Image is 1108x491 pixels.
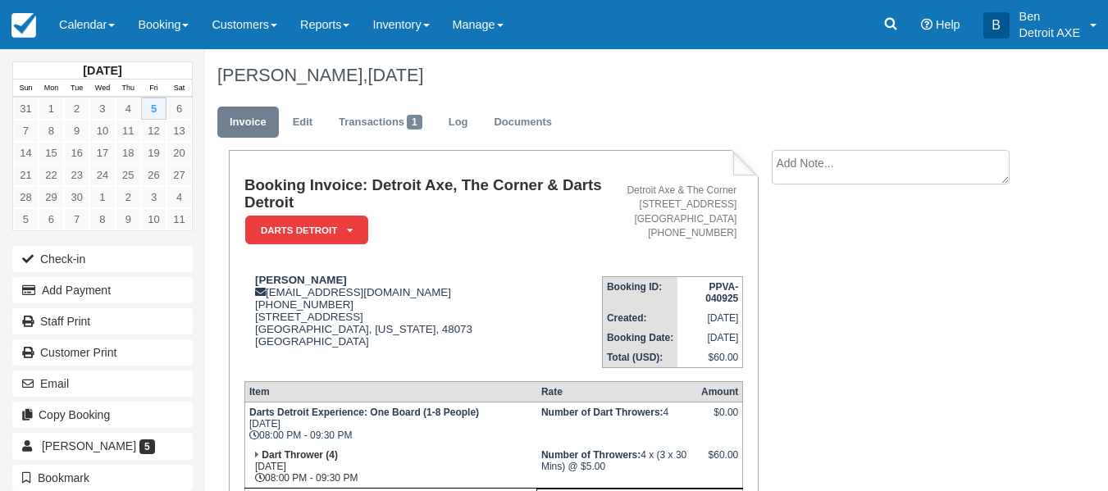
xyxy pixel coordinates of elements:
[39,142,64,164] a: 15
[116,208,141,230] a: 9
[13,120,39,142] a: 7
[116,186,141,208] a: 2
[13,164,39,186] a: 21
[12,433,193,459] a: [PERSON_NAME] 5
[12,308,193,334] a: Staff Print
[367,65,423,85] span: [DATE]
[537,445,697,489] td: 4 x (3 x 30 Mins) @ $5.00
[13,208,39,230] a: 5
[116,98,141,120] a: 4
[537,402,697,446] td: 4
[166,98,192,120] a: 6
[89,208,115,230] a: 8
[141,142,166,164] a: 19
[217,66,1024,85] h1: [PERSON_NAME],
[166,120,192,142] a: 13
[39,80,64,98] th: Mon
[64,186,89,208] a: 30
[141,164,166,186] a: 26
[39,208,64,230] a: 6
[12,339,193,366] a: Customer Print
[13,98,39,120] a: 31
[677,348,743,368] td: $60.00
[139,439,155,454] span: 5
[12,277,193,303] button: Add Payment
[64,208,89,230] a: 7
[166,164,192,186] a: 27
[166,208,192,230] a: 11
[116,80,141,98] th: Thu
[64,142,89,164] a: 16
[13,186,39,208] a: 28
[42,439,136,452] span: [PERSON_NAME]
[141,120,166,142] a: 12
[541,407,663,418] strong: Number of Dart Throwers
[262,449,338,461] strong: Dart Thrower (4)
[141,208,166,230] a: 10
[936,18,960,31] span: Help
[983,12,1010,39] div: B
[481,107,564,139] a: Documents
[244,215,362,245] a: Darts Detroit
[166,80,192,98] th: Sat
[141,98,166,120] a: 5
[116,142,141,164] a: 18
[602,328,677,348] th: Booking Date:
[541,449,641,461] strong: Number of Throwers
[12,371,193,397] button: Email
[89,98,115,120] a: 3
[166,142,192,164] a: 20
[64,120,89,142] a: 9
[677,308,743,328] td: [DATE]
[244,274,602,368] div: [EMAIL_ADDRESS][DOMAIN_NAME] [PHONE_NUMBER] [STREET_ADDRESS] [GEOGRAPHIC_DATA], [US_STATE], 48073...
[697,382,743,402] th: Amount
[89,164,115,186] a: 24
[89,186,115,208] a: 1
[13,142,39,164] a: 14
[39,98,64,120] a: 1
[116,120,141,142] a: 11
[1019,25,1080,41] p: Detroit AXE
[12,246,193,272] button: Check-in
[11,13,36,38] img: checkfront-main-nav-mini-logo.png
[1019,8,1080,25] p: Ben
[64,164,89,186] a: 23
[244,445,536,489] td: [DATE] 08:00 PM - 09:30 PM
[436,107,481,139] a: Log
[245,216,368,244] em: Darts Detroit
[217,107,279,139] a: Invoice
[602,276,677,308] th: Booking ID:
[609,184,736,240] address: Detroit Axe & The Corner [STREET_ADDRESS] [GEOGRAPHIC_DATA] [PHONE_NUMBER]
[141,186,166,208] a: 3
[12,402,193,428] button: Copy Booking
[677,328,743,348] td: [DATE]
[12,465,193,491] button: Bookmark
[39,186,64,208] a: 29
[705,281,738,304] strong: PPVA-040925
[921,19,932,30] i: Help
[244,402,536,446] td: [DATE] 08:00 PM - 09:30 PM
[64,80,89,98] th: Tue
[166,186,192,208] a: 4
[249,407,479,418] strong: Darts Detroit Experience: One Board (1-8 People)
[39,164,64,186] a: 22
[89,142,115,164] a: 17
[89,120,115,142] a: 10
[602,308,677,328] th: Created:
[326,107,435,139] a: Transactions1
[89,80,115,98] th: Wed
[280,107,325,139] a: Edit
[116,164,141,186] a: 25
[602,348,677,368] th: Total (USD):
[13,80,39,98] th: Sun
[244,177,602,211] h1: Booking Invoice: Detroit Axe, The Corner & Darts Detroit
[64,98,89,120] a: 2
[701,407,738,431] div: $0.00
[244,382,536,402] th: Item
[83,64,121,77] strong: [DATE]
[537,382,697,402] th: Rate
[255,274,347,286] strong: [PERSON_NAME]
[141,80,166,98] th: Fri
[407,115,422,130] span: 1
[39,120,64,142] a: 8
